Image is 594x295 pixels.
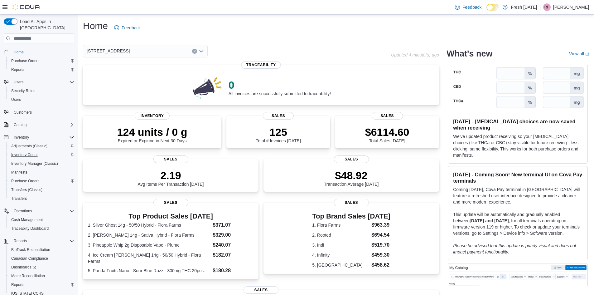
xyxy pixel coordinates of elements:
dd: $694.54 [371,231,390,239]
button: Reports [11,237,29,245]
span: Adjustments (Classic) [9,142,74,150]
span: Operations [11,207,74,215]
span: Reports [9,66,74,73]
span: BioTrack Reconciliation [11,247,50,252]
input: Dark Mode [486,4,500,11]
div: Avg Items Per Transaction [DATE] [138,169,204,187]
em: Please be advised that this update is purely visual and does not impact payment functionality. [453,243,576,254]
button: Traceabilty Dashboard [6,224,77,233]
a: Dashboards [9,263,39,271]
button: BioTrack Reconciliation [6,245,77,254]
a: Adjustments (Classic) [9,142,50,150]
span: Home [14,50,24,55]
div: Expired or Expiring in Next 30 Days [117,126,187,143]
span: Catalog [11,121,74,129]
p: Updated 4 minute(s) ago [391,52,439,57]
a: Traceabilty Dashboard [9,225,51,232]
button: Open list of options [199,49,204,54]
span: Security Roles [11,88,35,93]
span: Dashboards [11,265,36,270]
span: Customers [14,110,32,115]
p: [PERSON_NAME] [553,3,589,11]
dt: 1. Silver Ghost 14g - 50/50 Hybrid - Flora Farms [88,222,210,228]
span: Customers [11,108,74,116]
span: Metrc Reconciliation [11,273,45,278]
span: Users [14,80,23,85]
a: Reports [9,66,27,73]
p: Coming [DATE], Cova Pay terminal in [GEOGRAPHIC_DATA] will feature a refreshed user interface des... [453,186,582,205]
p: 2.19 [138,169,204,182]
h3: [DATE] - [MEDICAL_DATA] choices are now saved when receiving [453,118,582,131]
span: Sales [372,112,403,120]
a: Purchase Orders [9,177,42,185]
span: Adjustments (Classic) [11,144,47,149]
svg: External link [585,52,589,56]
button: Canadian Compliance [6,254,77,263]
button: Transfers [6,194,77,203]
span: Users [11,78,74,86]
span: Purchase Orders [11,179,40,184]
span: Operations [14,209,32,214]
span: Home [11,48,74,56]
button: Cash Management [6,215,77,224]
div: All invoices are successfully submitted to traceability! [229,79,331,96]
button: Inventory Count [6,150,77,159]
dd: $240.07 [213,241,254,249]
dt: 1. Flora Farms [312,222,369,228]
a: Security Roles [9,87,38,95]
button: Catalog [11,121,29,129]
span: RF [544,3,549,11]
div: Total # Invoices [DATE] [256,126,301,143]
span: Users [9,96,74,103]
p: 0 [229,79,331,91]
button: Users [1,78,77,86]
span: Feedback [122,25,141,31]
button: Users [11,78,26,86]
button: Adjustments (Classic) [6,142,77,150]
span: Traceabilty Dashboard [11,226,49,231]
span: Reports [11,282,24,287]
span: Cash Management [11,217,43,222]
span: Users [11,97,21,102]
h3: [DATE] - Coming Soon! New terminal UI on Cova Pay terminals [453,171,582,184]
button: Clear input [192,49,197,54]
p: 124 units / 0 g [117,126,187,138]
button: Customers [1,108,77,117]
span: Catalog [14,122,27,127]
a: Metrc Reconciliation [9,272,47,280]
a: Users [9,96,23,103]
dd: $182.07 [213,251,254,259]
dd: $963.39 [371,221,390,229]
a: Purchase Orders [9,57,42,65]
h3: Top Brand Sales [DATE] [312,213,390,220]
span: Sales [334,155,369,163]
span: Reports [11,67,24,72]
button: Metrc Reconciliation [6,272,77,280]
span: Purchase Orders [9,177,74,185]
dt: 3. Indi [312,242,369,248]
span: [STREET_ADDRESS] [87,47,130,55]
a: Customers [11,109,34,116]
span: Transfers (Classic) [9,186,74,194]
p: $6114.60 [365,126,409,138]
a: Feedback [452,1,484,13]
span: Transfers [9,195,74,202]
a: Inventory Count [9,151,40,159]
span: Inventory [14,135,29,140]
span: Sales [244,286,278,294]
span: Inventory Manager (Classic) [9,160,74,167]
span: Security Roles [9,87,74,95]
dd: $519.70 [371,241,390,249]
span: Sales [153,155,188,163]
span: Manifests [9,169,74,176]
span: Inventory Manager (Classic) [11,161,58,166]
a: Inventory Manager (Classic) [9,160,60,167]
button: Users [6,95,77,104]
p: $48.92 [324,169,379,182]
a: BioTrack Reconciliation [9,246,53,253]
a: Cash Management [9,216,45,224]
button: Inventory Manager (Classic) [6,159,77,168]
a: Feedback [112,22,143,34]
p: This update will be automatically and gradually enabled between , for all terminals operating on ... [453,211,582,236]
